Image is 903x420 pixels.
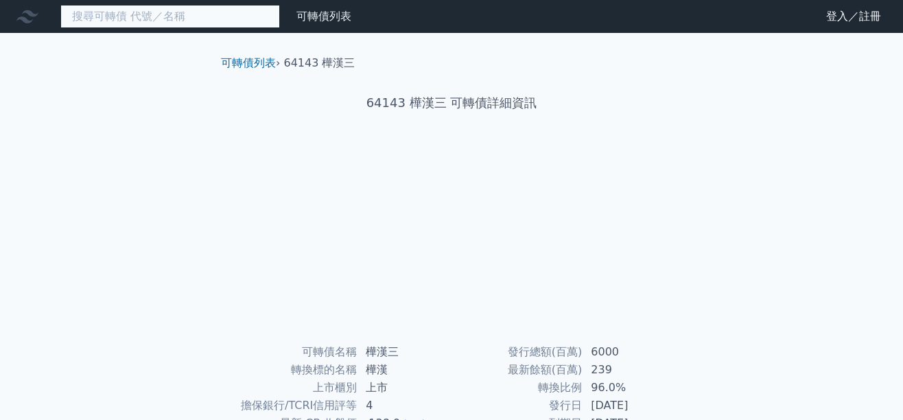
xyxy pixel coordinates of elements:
[357,343,451,361] td: 樺漢三
[583,343,677,361] td: 6000
[451,379,583,397] td: 轉換比例
[357,379,451,397] td: 上市
[296,10,351,23] a: 可轉債列表
[583,361,677,379] td: 239
[60,5,280,28] input: 搜尋可轉債 代號／名稱
[583,379,677,397] td: 96.0%
[284,55,355,71] li: 64143 樺漢三
[451,343,583,361] td: 發行總額(百萬)
[226,397,357,415] td: 擔保銀行/TCRI信用評等
[221,56,276,69] a: 可轉債列表
[210,93,693,113] h1: 64143 樺漢三 可轉債詳細資訊
[357,361,451,379] td: 樺漢
[221,55,280,71] li: ›
[226,361,357,379] td: 轉換標的名稱
[226,343,357,361] td: 可轉債名稱
[451,397,583,415] td: 發行日
[226,379,357,397] td: 上市櫃別
[451,361,583,379] td: 最新餘額(百萬)
[583,397,677,415] td: [DATE]
[357,397,451,415] td: 4
[815,5,892,27] a: 登入／註冊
